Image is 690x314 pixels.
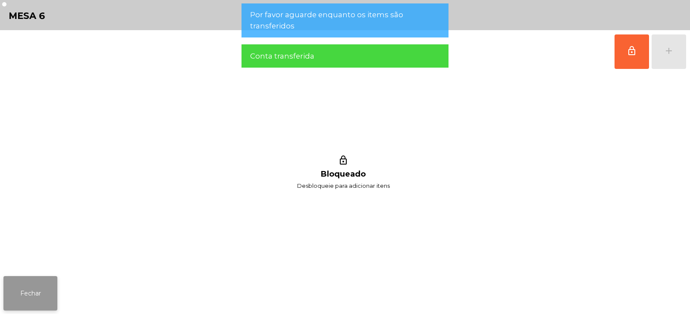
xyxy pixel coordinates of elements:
[627,46,637,56] span: lock_outline
[337,155,350,168] i: lock_outline
[321,170,366,179] h1: Bloqueado
[250,51,314,62] span: Conta transferida
[9,9,45,22] h4: Mesa 6
[3,276,57,311] button: Fechar
[615,34,649,69] button: lock_outline
[250,9,440,31] span: Por favor aguarde enquanto os items são transferidos
[297,180,390,191] span: Desbloqueie para adicionar itens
